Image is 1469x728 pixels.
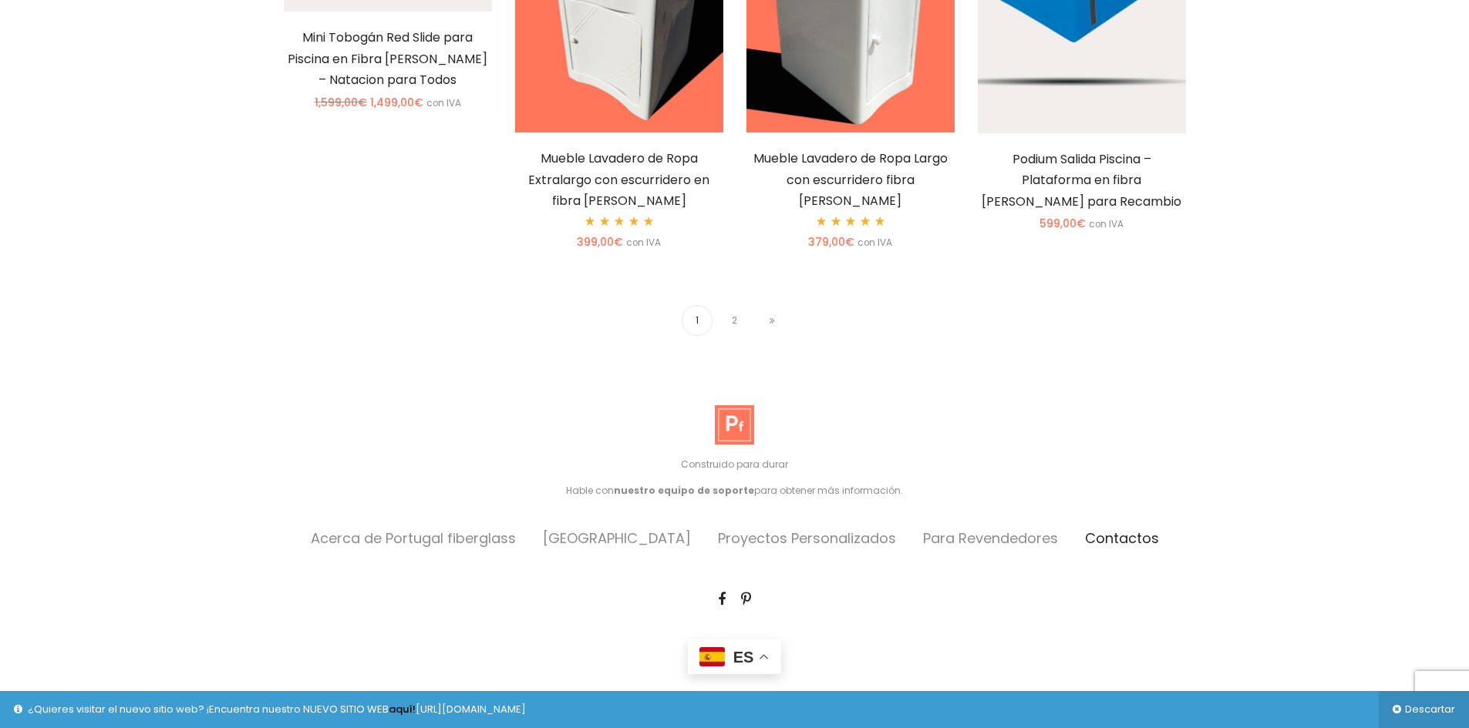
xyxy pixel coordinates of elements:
[585,216,654,226] div: Valorado con 5.00 de 5
[315,95,367,110] bdi: 1,599,00
[543,528,691,548] a: [GEOGRAPHIC_DATA]
[753,149,948,210] a: Mueble Lavadero de Ropa Largo con escurridero fibra [PERSON_NAME]
[1085,528,1159,548] a: Contactos
[585,216,654,227] span: Valorado con de 5
[699,647,725,666] img: es
[288,29,487,89] a: Mini Tobogán Red Slide para Piscina en Fibra [PERSON_NAME] – Natacion para Todos
[845,234,854,250] span: €
[718,528,896,548] a: Proyectos Personalizados
[1379,691,1469,728] a: Descartar
[626,237,661,249] small: con IVA
[614,484,754,497] a: nuestro equipo de soporte
[370,95,423,110] bdi: 1,499,00
[923,528,1058,548] a: Para Revendedores
[1039,216,1086,231] bdi: 599,00
[1076,216,1086,231] span: €
[414,95,423,110] span: €
[426,97,461,109] small: con IVA
[682,305,713,336] span: 1
[808,234,854,250] bdi: 379,00
[1089,218,1124,230] small: con IVA
[311,528,516,548] a: Acerca de Portugal fiberglass
[614,234,623,250] span: €
[577,234,623,250] bdi: 399,00
[358,95,367,110] span: €
[719,305,750,336] a: 2
[284,482,1186,499] p: Hable con para obtener más información.
[718,589,726,609] a: Facebook
[816,216,885,227] span: Valorado con de 5
[816,216,885,226] div: Valorado con 5.00 de 5
[741,589,751,609] a: Pinterest
[982,150,1181,210] a: Podium Salida Piscina – Plataforma en fibra [PERSON_NAME] para Recambio
[389,702,416,716] a: aquí!
[857,237,892,249] small: con IVA
[733,649,754,666] span: es
[284,456,1186,473] p: Construido para durar
[528,149,709,210] a: Mueble Lavadero de Ropa Extralargo con escurridero en fibra [PERSON_NAME]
